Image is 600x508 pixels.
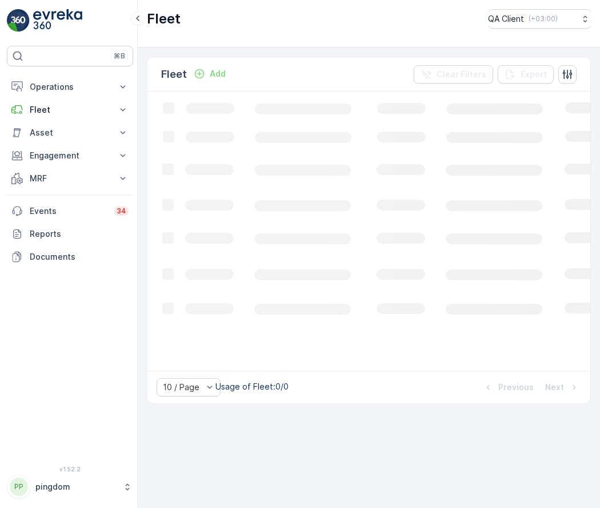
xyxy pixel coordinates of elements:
[7,223,133,245] a: Reports
[529,14,558,23] p: ( +03:00 )
[7,167,133,190] button: MRF
[30,173,110,184] p: MRF
[521,69,547,80] p: Export
[498,65,554,84] button: Export
[30,104,110,116] p: Fleet
[30,251,129,263] p: Documents
[30,127,110,138] p: Asset
[7,475,133,499] button: PPpingdom
[30,205,107,217] p: Events
[7,466,133,473] span: v 1.52.2
[481,380,535,394] button: Previous
[114,51,125,61] p: ⌘B
[35,481,117,493] p: pingdom
[189,67,230,81] button: Add
[210,68,226,80] p: Add
[7,9,30,32] img: logo
[7,200,133,223] a: Events34
[7,76,133,98] button: Operations
[161,66,187,82] p: Fleet
[488,13,524,25] p: QA Client
[7,98,133,121] button: Fleet
[7,144,133,167] button: Engagement
[215,381,289,392] p: Usage of Fleet : 0/0
[30,150,110,161] p: Engagement
[544,380,581,394] button: Next
[117,207,126,216] p: 34
[10,478,28,496] div: PP
[498,382,534,393] p: Previous
[414,65,493,84] button: Clear Filters
[545,382,564,393] p: Next
[7,121,133,144] button: Asset
[30,81,110,93] p: Operations
[437,69,486,80] p: Clear Filters
[488,9,591,29] button: QA Client(+03:00)
[33,9,82,32] img: logo_light-DOdMpM7g.png
[30,228,129,240] p: Reports
[7,245,133,268] a: Documents
[147,10,181,28] p: Fleet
